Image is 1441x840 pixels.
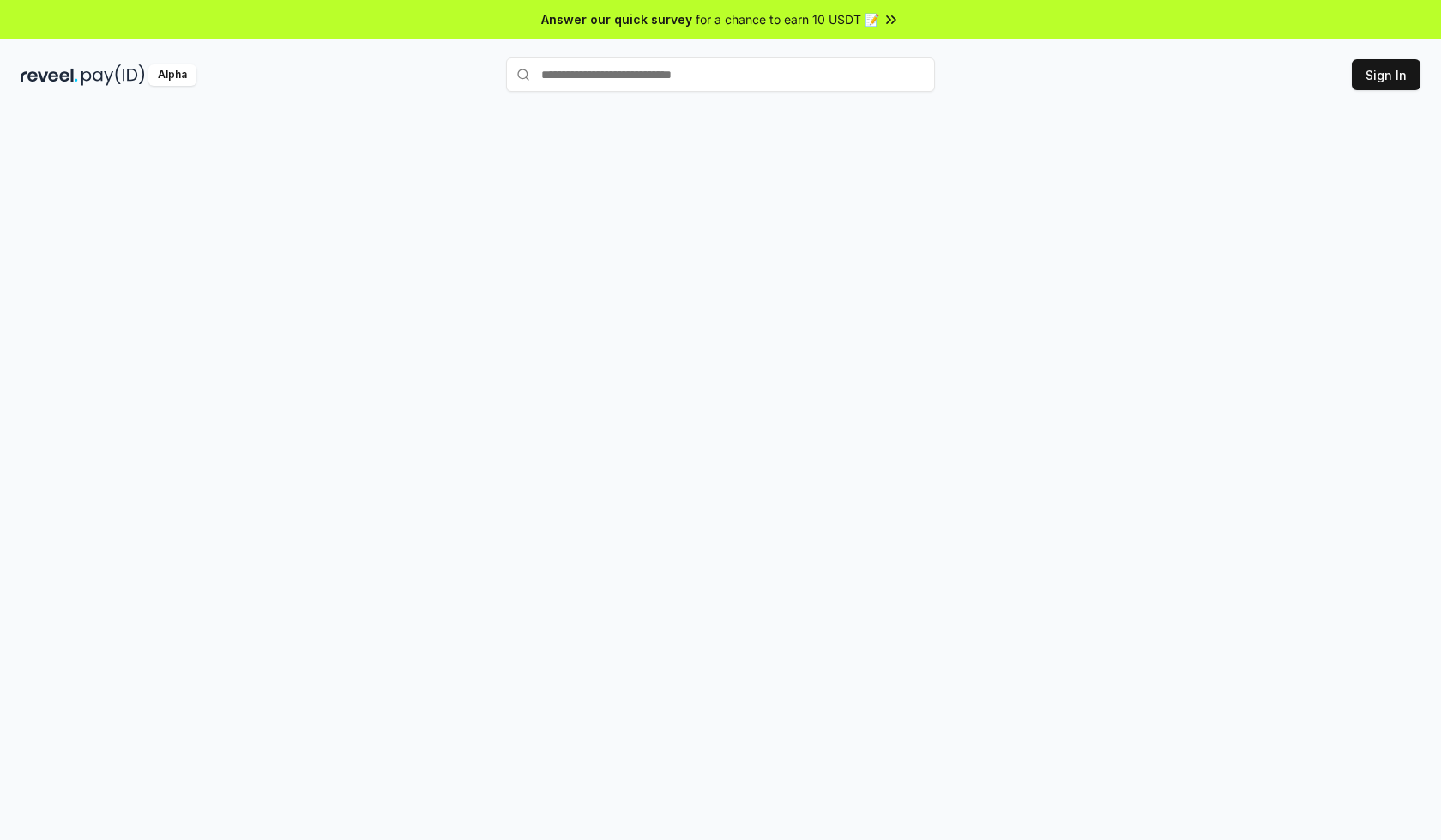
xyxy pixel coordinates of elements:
[148,64,196,86] div: Alpha
[1352,59,1420,90] button: Sign In
[696,10,879,28] span: for a chance to earn 10 USDT 📝
[21,64,78,86] img: reveel_dark
[541,10,692,28] span: Answer our quick survey
[81,64,145,86] img: pay_id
